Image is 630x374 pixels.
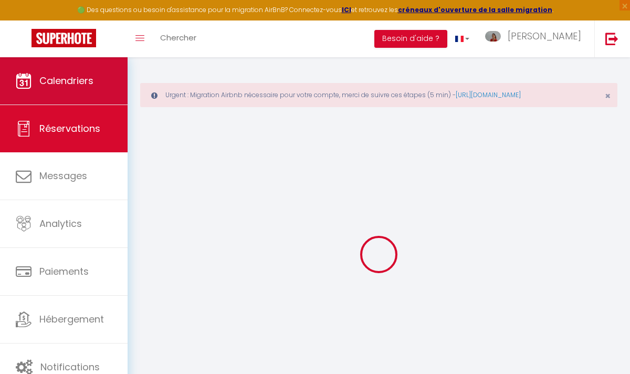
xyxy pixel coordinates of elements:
span: × [605,89,611,102]
span: Notifications [40,360,100,373]
span: Chercher [160,32,196,43]
span: Paiements [39,265,89,278]
a: ... [PERSON_NAME] [477,20,594,57]
a: créneaux d'ouverture de la salle migration [398,5,552,14]
span: [PERSON_NAME] [508,29,581,43]
span: Réservations [39,122,100,135]
button: Besoin d'aide ? [374,30,447,48]
a: [URL][DOMAIN_NAME] [456,90,521,99]
button: Close [605,91,611,101]
img: Super Booking [31,29,96,47]
button: Ouvrir le widget de chat LiveChat [8,4,40,36]
span: Messages [39,169,87,182]
img: logout [605,32,618,45]
span: Hébergement [39,313,104,326]
a: Chercher [152,20,204,57]
a: ICI [342,5,351,14]
img: ... [485,31,501,41]
span: Calendriers [39,74,93,87]
span: Analytics [39,217,82,230]
div: Urgent : Migration Airbnb nécessaire pour votre compte, merci de suivre ces étapes (5 min) - [140,83,617,107]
